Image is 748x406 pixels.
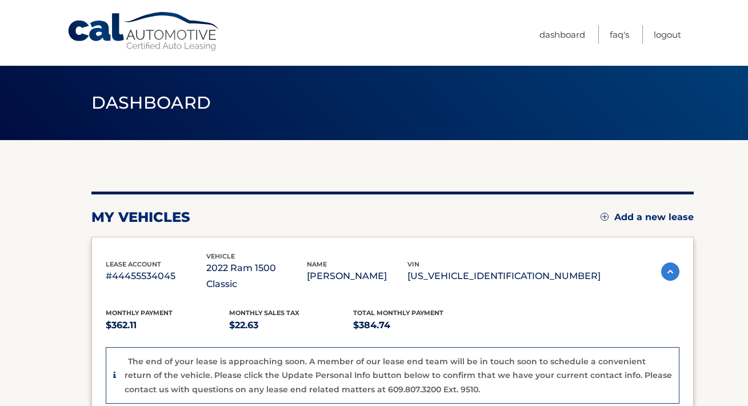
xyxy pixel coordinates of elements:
[106,309,173,317] span: Monthly Payment
[106,268,206,284] p: #44455534045
[601,213,609,221] img: add.svg
[654,25,681,44] a: Logout
[229,317,353,333] p: $22.63
[91,92,211,113] span: Dashboard
[353,317,477,333] p: $384.74
[206,252,235,260] span: vehicle
[661,262,679,281] img: accordion-active.svg
[206,260,307,292] p: 2022 Ram 1500 Classic
[307,260,327,268] span: name
[67,11,221,52] a: Cal Automotive
[407,268,601,284] p: [US_VEHICLE_IDENTIFICATION_NUMBER]
[91,209,190,226] h2: my vehicles
[407,260,419,268] span: vin
[353,309,443,317] span: Total Monthly Payment
[601,212,694,223] a: Add a new lease
[539,25,585,44] a: Dashboard
[106,260,161,268] span: lease account
[610,25,629,44] a: FAQ's
[125,356,672,395] p: The end of your lease is approaching soon. A member of our lease end team will be in touch soon t...
[106,317,230,333] p: $362.11
[229,309,299,317] span: Monthly sales Tax
[307,268,407,284] p: [PERSON_NAME]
